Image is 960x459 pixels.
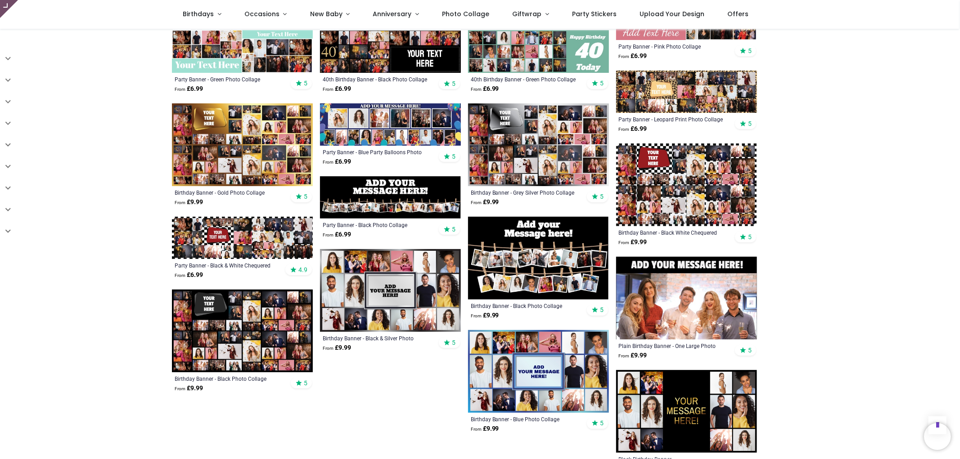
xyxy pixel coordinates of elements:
[619,238,647,247] strong: £ 9.99
[175,384,203,393] strong: £ 9.99
[468,103,609,186] img: Personalised Birthday Backdrop Banner - Grey Silver Photo Collage - Add Text & 48 Photo
[172,217,313,259] img: Personalised Party Banner - Black & White Chequered Photo Collage - 30 Photos
[471,200,482,205] span: From
[175,271,203,280] strong: £ 6.99
[748,120,752,128] span: 5
[320,103,461,146] img: Personalised Party Banner - Blue Party Balloons Photo Collage - 17 Photo Upload
[619,54,630,59] span: From
[619,353,630,358] span: From
[452,80,455,88] span: 5
[512,9,541,18] span: Giftwrap
[175,198,203,207] strong: £ 9.99
[619,127,630,132] span: From
[172,103,313,186] img: Personalised Birthday Backdrop Banner - Gold Photo Collage - Add Text & 48 Photo Upload
[468,30,609,72] img: Personalised 40th Birthday Banner - Green Photo Collage - Custom Text & 21 Photo Upload
[323,87,334,92] span: From
[175,375,283,382] a: Birthday Banner - Black Photo Collage
[175,262,283,269] a: Party Banner - Black & White Chequered Photo Collage
[323,85,351,94] strong: £ 6.99
[175,189,283,196] a: Birthday Banner - Gold Photo Collage
[320,31,461,73] img: Personalised 40th Birthday Banner - Black Photo Collage - Custom Text & 17 Photo Upload
[373,9,412,18] span: Anniversary
[471,424,499,433] strong: £ 9.99
[600,419,604,427] span: 5
[619,116,727,123] a: Party Banner - Leopard Print Photo Collage
[323,221,431,228] a: Party Banner - Black Photo Collage
[572,9,617,18] span: Party Stickers
[471,85,499,94] strong: £ 6.99
[471,427,482,432] span: From
[175,85,203,94] strong: £ 6.99
[323,157,351,166] strong: £ 6.99
[619,351,647,360] strong: £ 9.99
[748,47,752,55] span: 5
[304,79,307,87] span: 5
[619,229,727,236] a: Birthday Banner - Black White Chequered Photo Collage
[320,249,461,332] img: Personalised Birthday Backdrop Banner - Black & Silver Photo Collage - 16 Photo Upload
[323,232,334,237] span: From
[320,176,461,218] img: Personalised Party Banner - Black Photo Collage - 17 Photo Upload
[175,273,185,278] span: From
[468,330,609,413] img: Personalised Birthday Backdrop Banner - Blue Photo Collage - 16 Photo Upload
[172,30,313,72] img: Personalised Party Banner - Green Photo Collage - Custom Text & 19 Photo Upload
[619,240,630,245] span: From
[471,313,482,318] span: From
[748,233,752,241] span: 5
[600,306,604,314] span: 5
[175,76,283,83] div: Party Banner - Green Photo Collage
[468,217,609,299] img: Personalised Birthday Backdrop Banner - Black Photo Collage - 17 Photo Upload
[175,200,185,205] span: From
[600,192,604,201] span: 5
[728,9,749,18] span: Offers
[471,302,579,309] a: Birthday Banner - Black Photo Collage
[471,87,482,92] span: From
[323,346,334,351] span: From
[442,9,489,18] span: Photo Collage
[323,343,351,352] strong: £ 9.99
[323,334,431,342] a: Birthday Banner - Black & Silver Photo Collage
[616,257,757,339] img: Personalised Plain Birthday Backdrop Banner - One Large Photo - Add Text
[452,225,455,233] span: 5
[619,342,727,349] a: Plain Birthday Banner - One Large Photo
[310,9,343,18] span: New Baby
[616,71,757,113] img: Personalised Party Banner - Leopard Print Photo Collage - Custom Text & 30 Photo Upload
[452,152,455,160] span: 5
[183,9,214,18] span: Birthdays
[600,79,604,87] span: 5
[471,198,499,207] strong: £ 9.99
[172,290,313,372] img: Personalised Birthday Backdrop Banner - Black Photo Collage - Add Text & 48 Photo
[298,266,307,274] span: 4.9
[323,148,431,156] a: Party Banner - Blue Party Balloons Photo Collage
[471,76,579,83] a: 40th Birthday Banner - Green Photo Collage
[616,370,757,453] img: Personalised Black Birthday Backdrop Banner - 12 Photo Upload
[175,87,185,92] span: From
[244,9,279,18] span: Occasions
[304,379,307,387] span: 5
[323,160,334,165] span: From
[619,43,727,50] a: Party Banner - Pink Photo Collage
[323,76,431,83] a: 40th Birthday Banner - Black Photo Collage
[471,311,499,320] strong: £ 9.99
[471,415,579,423] a: Birthday Banner - Blue Photo Collage
[640,9,704,18] span: Upload Your Design
[619,125,647,134] strong: £ 6.99
[471,189,579,196] a: Birthday Banner - Grey Silver Photo Collage
[323,230,351,239] strong: £ 6.99
[304,192,307,201] span: 5
[175,386,185,391] span: From
[452,339,455,347] span: 5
